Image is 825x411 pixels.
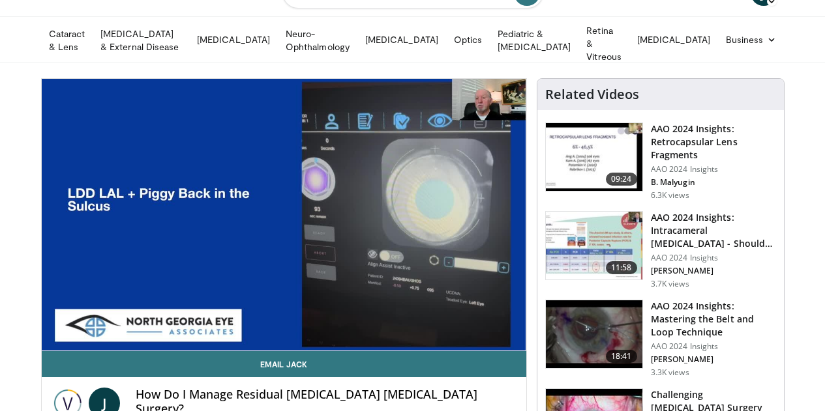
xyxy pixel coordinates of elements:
[651,341,776,352] p: AAO 2024 Insights
[278,27,357,53] a: Neuro-Ophthalmology
[651,279,689,289] p: 3.7K views
[42,79,526,351] video-js: Video Player
[651,190,689,201] p: 6.3K views
[546,212,642,279] img: de733f49-b136-4bdc-9e00-4021288efeb7.150x105_q85_crop-smart_upscale.jpg
[606,350,637,363] span: 18:41
[629,27,718,53] a: [MEDICAL_DATA]
[189,27,278,53] a: [MEDICAL_DATA]
[93,27,189,53] a: [MEDICAL_DATA] & External Disease
[718,27,785,53] a: Business
[651,122,776,162] h3: AAO 2024 Insights: Retrocapsular Lens Fragments
[545,300,776,378] a: 18:41 AAO 2024 Insights: Mastering the Belt and Loop Technique AAO 2024 Insights [PERSON_NAME] 3....
[41,27,93,53] a: Cataract & Lens
[545,211,776,289] a: 11:58 AAO 2024 Insights: Intracameral [MEDICAL_DATA] - Should We Dilute It? … AAO 2024 Insights [...
[651,177,776,188] p: B. Malyugin
[546,300,642,368] img: 22a3a3a3-03de-4b31-bd81-a17540334f4a.150x105_q85_crop-smart_upscale.jpg
[651,253,776,263] p: AAO 2024 Insights
[578,31,629,57] a: Retina & Vitreous
[546,123,642,191] img: 01f52a5c-6a53-4eb2-8a1d-dad0d168ea80.150x105_q85_crop-smart_upscale.jpg
[651,164,776,175] p: AAO 2024 Insights
[651,300,776,339] h3: AAO 2024 Insights: Mastering the Belt and Loop Technique
[490,27,578,53] a: Pediatric & [MEDICAL_DATA]
[446,27,490,53] a: Optics
[545,87,639,102] h4: Related Videos
[545,122,776,201] a: 09:24 AAO 2024 Insights: Retrocapsular Lens Fragments AAO 2024 Insights B. Malyugin 6.3K views
[357,27,446,53] a: [MEDICAL_DATA]
[606,173,637,186] span: 09:24
[651,367,689,378] p: 3.3K views
[651,354,776,365] p: [PERSON_NAME]
[606,261,637,274] span: 11:58
[42,351,526,377] a: Email Jack
[651,266,776,276] p: [PERSON_NAME]
[651,211,776,250] h3: AAO 2024 Insights: Intracameral [MEDICAL_DATA] - Should We Dilute It? …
